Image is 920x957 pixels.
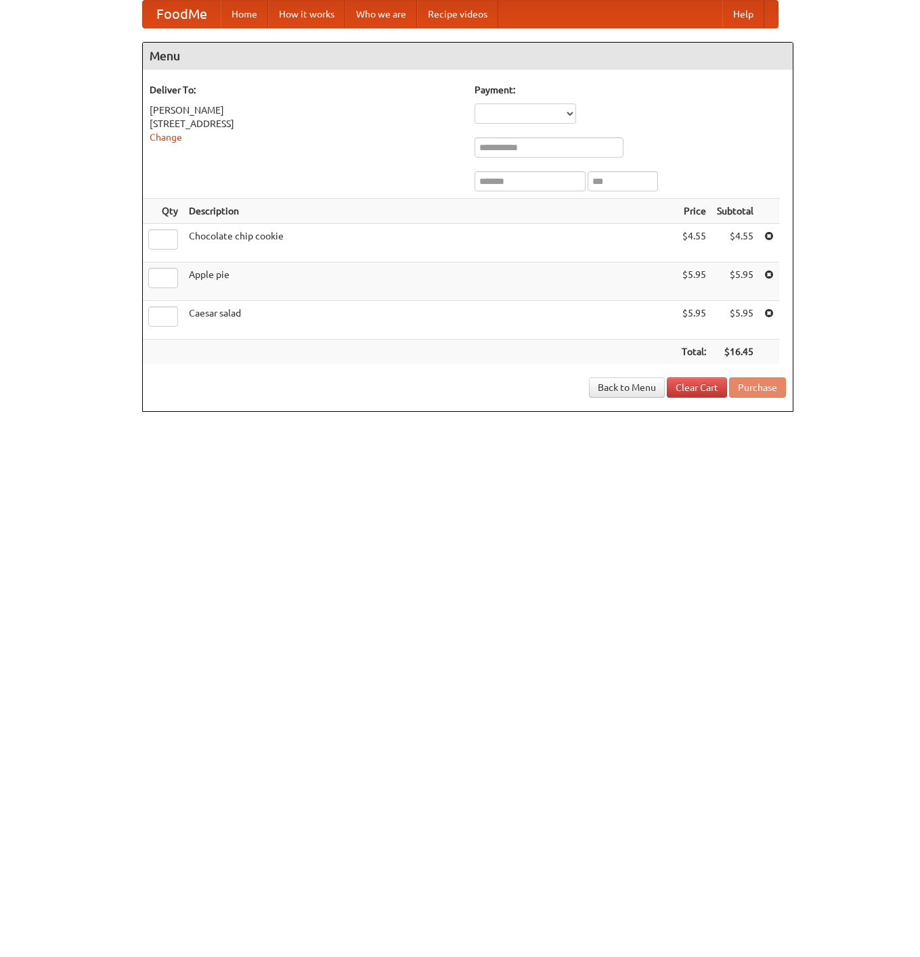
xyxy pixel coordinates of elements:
[676,224,711,262] td: $4.55
[667,377,727,398] a: Clear Cart
[183,224,676,262] td: Chocolate chip cookie
[475,83,786,97] h5: Payment:
[417,1,498,28] a: Recipe videos
[711,262,759,301] td: $5.95
[143,43,793,70] h4: Menu
[722,1,764,28] a: Help
[345,1,417,28] a: Who we are
[221,1,268,28] a: Home
[676,301,711,340] td: $5.95
[676,340,711,365] th: Total:
[183,262,676,301] td: Apple pie
[150,117,461,131] div: [STREET_ADDRESS]
[711,340,759,365] th: $16.45
[143,199,183,224] th: Qty
[711,224,759,262] td: $4.55
[589,377,665,398] a: Back to Menu
[729,377,786,398] button: Purchase
[711,301,759,340] td: $5.95
[150,83,461,97] h5: Deliver To:
[676,199,711,224] th: Price
[268,1,345,28] a: How it works
[711,199,759,224] th: Subtotal
[150,103,461,117] div: [PERSON_NAME]
[150,132,182,143] a: Change
[183,301,676,340] td: Caesar salad
[183,199,676,224] th: Description
[676,262,711,301] td: $5.95
[143,1,221,28] a: FoodMe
